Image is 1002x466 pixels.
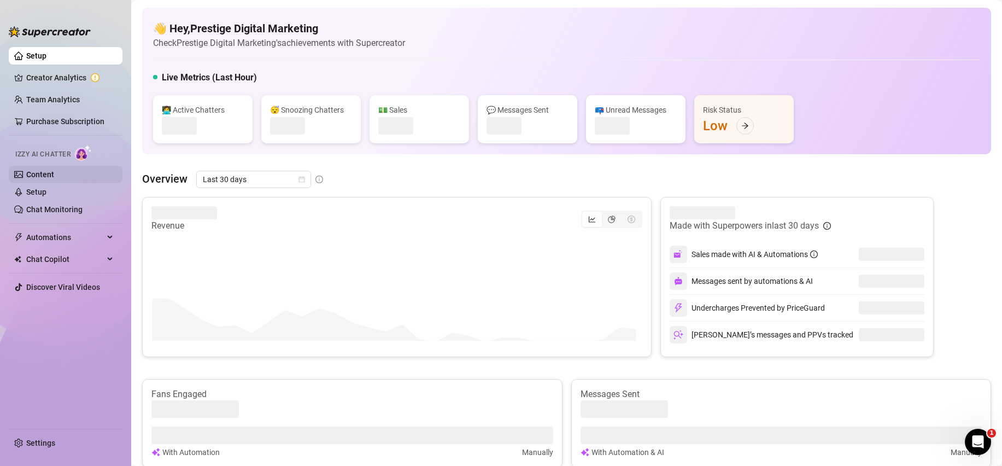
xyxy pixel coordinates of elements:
[595,104,677,116] div: 📪 Unread Messages
[581,211,642,228] div: segmented control
[608,215,616,223] span: pie-chart
[588,215,596,223] span: line-chart
[670,272,813,290] div: Messages sent by automations & AI
[673,303,683,313] img: svg%3e
[581,388,982,400] article: Messages Sent
[162,71,257,84] h5: Live Metrics (Last Hour)
[26,69,114,86] a: Creator Analytics exclamation-circle
[987,429,996,438] span: 1
[14,233,23,242] span: thunderbolt
[26,95,80,104] a: Team Analytics
[26,229,104,246] span: Automations
[142,171,187,187] article: Overview
[810,251,818,258] span: info-circle
[951,446,982,458] article: Manually
[522,446,553,458] article: Manually
[487,104,569,116] div: 💬 Messages Sent
[692,248,818,260] div: Sales made with AI & Automations
[703,104,785,116] div: Risk Status
[26,188,46,196] a: Setup
[26,117,104,126] a: Purchase Subscription
[670,219,819,232] article: Made with Superpowers in last 30 days
[151,388,553,400] article: Fans Engaged
[26,439,55,447] a: Settings
[591,446,664,458] article: With Automation & AI
[741,122,749,130] span: arrow-right
[15,149,71,160] span: Izzy AI Chatter
[628,215,635,223] span: dollar-circle
[670,326,853,343] div: [PERSON_NAME]’s messages and PPVs tracked
[26,51,46,60] a: Setup
[151,446,160,458] img: svg%3e
[26,205,83,214] a: Chat Monitoring
[298,176,305,183] span: calendar
[965,429,991,455] iframe: Intercom live chat
[378,104,460,116] div: 💵 Sales
[581,446,589,458] img: svg%3e
[673,330,683,340] img: svg%3e
[26,251,104,268] span: Chat Copilot
[203,171,304,188] span: Last 30 days
[315,176,323,183] span: info-circle
[674,277,683,286] img: svg%3e
[823,222,831,230] span: info-circle
[9,26,91,37] img: logo-BBDzfeDw.svg
[26,170,54,179] a: Content
[673,249,683,259] img: svg%3e
[162,446,220,458] article: With Automation
[75,145,92,161] img: AI Chatter
[26,283,100,292] a: Discover Viral Videos
[670,299,825,317] div: Undercharges Prevented by PriceGuard
[162,104,244,116] div: 👩‍💻 Active Chatters
[270,104,352,116] div: 😴 Snoozing Chatters
[14,255,21,263] img: Chat Copilot
[151,219,217,232] article: Revenue
[153,36,405,50] article: Check Prestige Digital Marketing's achievements with Supercreator
[153,21,405,36] h4: 👋 Hey, Prestige Digital Marketing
